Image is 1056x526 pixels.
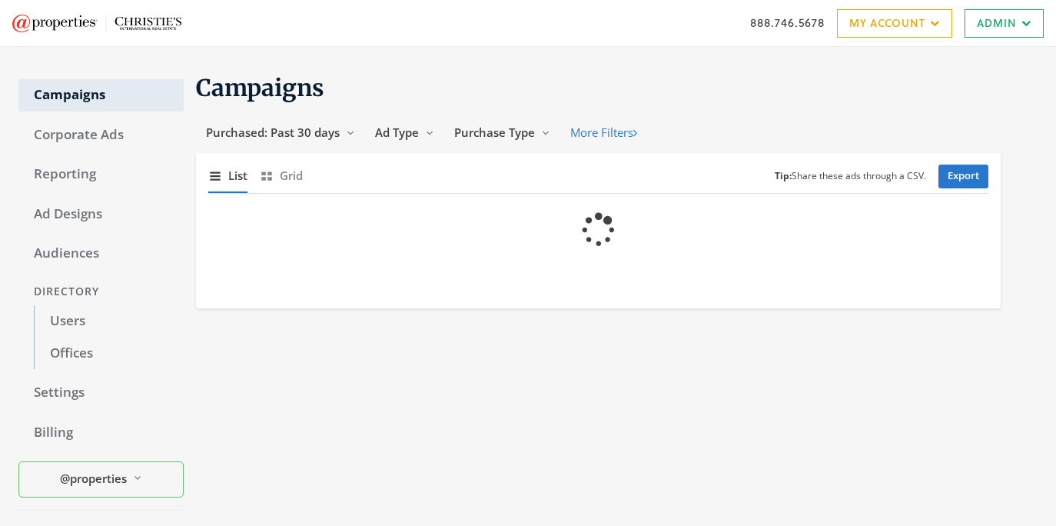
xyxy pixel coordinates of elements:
[60,470,127,488] span: @properties
[938,165,988,188] a: Export
[280,167,303,185] span: Grid
[444,118,560,147] button: Purchase Type
[260,159,303,192] button: Grid
[18,238,184,270] a: Audiences
[208,159,247,192] button: List
[965,9,1044,38] a: Admin
[18,278,184,306] div: Directory
[375,125,419,140] span: Ad Type
[18,377,184,409] a: Settings
[18,198,184,231] a: Ad Designs
[228,167,247,185] span: List
[837,9,952,38] a: My Account
[196,118,365,147] button: Purchased: Past 30 days
[454,125,535,140] span: Purchase Type
[34,305,184,338] a: Users
[34,338,184,370] a: Offices
[365,118,444,147] button: Ad Type
[12,15,181,32] img: Adwerx
[18,119,184,151] a: Corporate Ads
[18,417,184,449] a: Billing
[196,73,324,102] span: Campaigns
[775,169,792,182] b: Tip:
[206,125,340,140] span: Purchased: Past 30 days
[18,158,184,191] a: Reporting
[750,15,825,31] a: 888.746.5678
[18,461,184,498] button: @properties
[560,118,647,147] button: More Filters
[775,169,926,184] small: Share these ads through a CSV.
[18,79,184,112] a: Campaigns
